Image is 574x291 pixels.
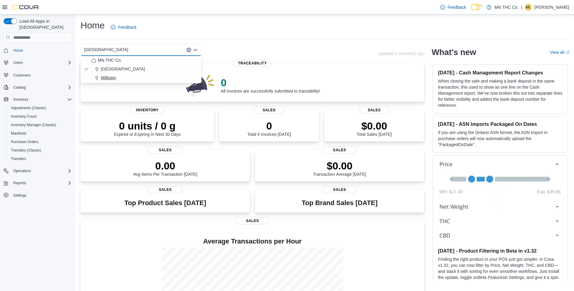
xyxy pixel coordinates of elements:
h3: Top Brand Sales [DATE] [302,199,378,207]
a: Settings [11,192,29,199]
button: Milltown [80,74,202,82]
div: Expired or Expiring in Next 30 Days [114,120,181,137]
a: Transfers (Classic) [8,147,44,154]
img: Cova [12,4,39,10]
span: Users [13,60,23,65]
span: [GEOGRAPHIC_DATA] [101,66,145,72]
button: Transfers (Classic) [6,146,74,155]
button: Clear input [186,47,191,52]
span: Sales [235,217,269,224]
span: Inventory Count [11,114,37,119]
p: 0.00 [133,160,197,172]
span: ML [526,4,531,11]
span: Sales [359,106,389,114]
a: Feedback [108,21,139,33]
h3: [DATE] - Cash Management Report Changes [438,70,563,76]
span: Customers [13,73,31,78]
span: Users [11,59,72,66]
h1: Home [80,19,105,31]
button: Customers [1,70,74,79]
button: Adjustments (Classic) [6,104,74,112]
span: Home [13,48,23,53]
a: Feedback [438,1,468,13]
span: Inventory Manager (Classic) [11,123,56,127]
button: Users [1,58,74,67]
span: Transfers [11,156,26,161]
p: Updated 1 minute(s) ago [378,51,424,56]
span: Inventory [13,97,28,102]
button: Settings [1,191,74,200]
p: 0 [221,77,320,89]
span: Adjustments (Classic) [11,106,46,110]
span: Load All Apps in [GEOGRAPHIC_DATA] [17,18,72,30]
span: Operations [13,168,31,173]
span: Feedback [448,4,466,10]
span: Sales [323,186,356,193]
button: [GEOGRAPHIC_DATA] [80,65,202,74]
span: Home [11,47,72,54]
span: Sales [148,146,182,154]
span: Purchase Orders [8,138,72,145]
svg: External link [566,51,569,54]
span: Reports [11,179,72,187]
p: $0.00 [313,160,366,172]
button: Home [1,46,74,55]
em: Beta Features [478,275,504,280]
span: Adjustments (Classic) [8,104,72,112]
span: Purchase Orders [11,139,38,144]
h2: What's new [431,47,476,57]
a: Customers [11,72,33,79]
button: Transfers [6,155,74,163]
p: $0.00 [357,120,392,132]
span: Transfers (Classic) [11,148,41,153]
button: Catalog [11,84,28,91]
button: Users [11,59,25,66]
span: Settings [11,191,72,199]
span: Settings [13,193,26,198]
h3: [DATE] - Product Filtering in Beta in v1.32 [438,248,563,254]
span: Customers [11,71,72,79]
p: MN THC Co. [494,4,519,11]
a: View allExternal link [550,50,569,55]
div: Avg Items Per Transaction [DATE] [133,160,197,177]
p: 0 units / 0 g [114,120,181,132]
h3: Top Product Sales [DATE] [124,199,206,207]
button: Inventory [11,96,31,103]
span: Sales [254,106,284,114]
h4: Average Transactions per Hour [85,238,419,245]
button: Inventory [1,95,74,104]
span: Inventory [11,96,72,103]
div: All invoices are successfully submitted to traceability! [221,77,320,93]
span: Inventory [130,106,164,114]
div: Transaction Average [DATE] [313,160,366,177]
span: Inventory Count [8,113,72,120]
a: Adjustments (Classic) [8,104,48,112]
button: Close list of options [193,47,198,52]
div: Total Sales [DATE] [357,120,392,137]
a: Home [11,47,25,54]
button: Purchase Orders [6,138,74,146]
button: Operations [11,167,34,175]
button: Catalog [1,83,74,92]
h3: [DATE] - ASN Imports Packaged On Dates [438,121,563,127]
a: Manifests [8,130,29,137]
a: Purchase Orders [8,138,41,145]
span: Transfers (Classic) [8,147,72,154]
a: Inventory Manager (Classic) [8,121,59,129]
p: Finding the right product in your POS just got simpler. In Cova v1.32, you can now filter by Pric... [438,256,563,286]
span: Reports [13,181,26,185]
a: Transfers [8,155,28,162]
button: Reports [11,179,28,187]
span: Sales [323,146,356,154]
span: Feedback [118,24,136,30]
button: Manifests [6,129,74,138]
button: Inventory Manager (Classic) [6,121,74,129]
p: | [521,4,522,11]
p: When closing the safe and making a bank deposit in the same transaction, this used to show as one... [438,78,563,108]
button: MN THC Co. [80,56,202,65]
span: Operations [11,167,72,175]
img: 0 [185,73,216,97]
button: Inventory Count [6,112,74,121]
p: If you are using the Ontario ASN format, the ASN Import in purchase orders will now automatically... [438,129,563,148]
div: Michael Lessard [525,4,532,11]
